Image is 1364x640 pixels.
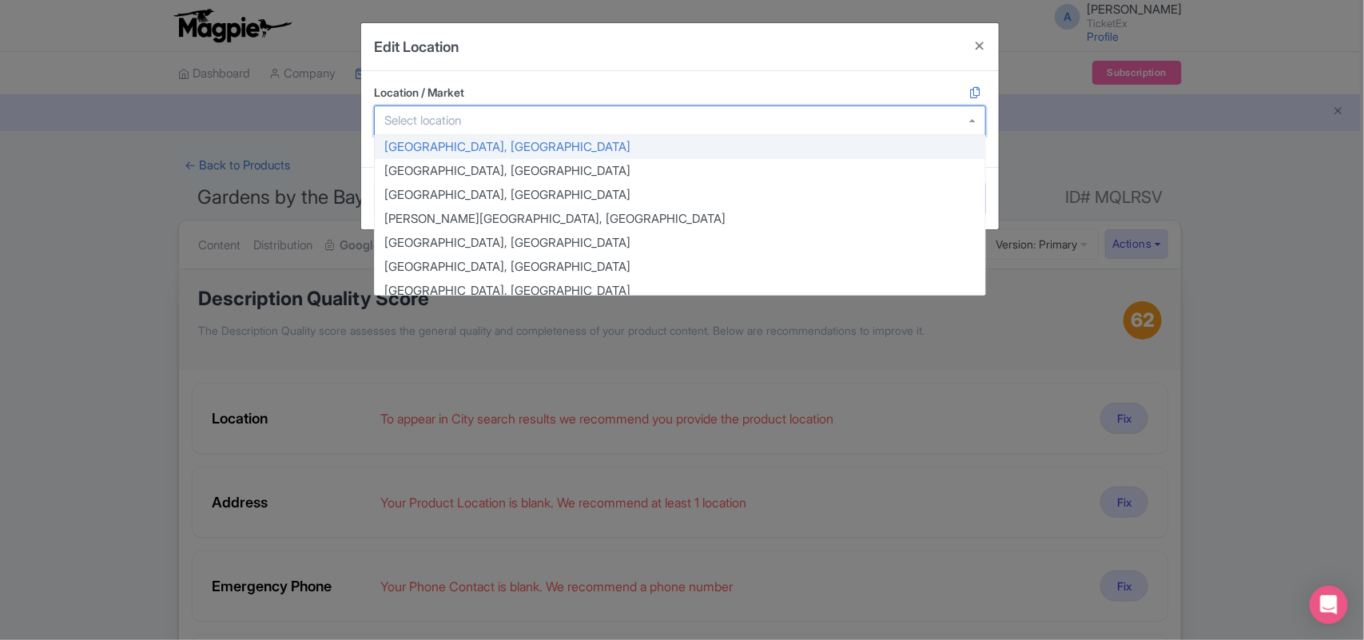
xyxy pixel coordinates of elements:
button: Close [960,23,999,69]
div: [GEOGRAPHIC_DATA], [GEOGRAPHIC_DATA] [375,231,985,255]
h4: Edit Location [374,36,459,58]
div: [GEOGRAPHIC_DATA], [GEOGRAPHIC_DATA] [375,159,985,183]
div: [GEOGRAPHIC_DATA], [GEOGRAPHIC_DATA] [375,135,985,159]
span: Location / Market [374,85,464,99]
div: [GEOGRAPHIC_DATA], [GEOGRAPHIC_DATA] [375,279,985,303]
input: Select location [384,113,471,128]
div: [GEOGRAPHIC_DATA], [GEOGRAPHIC_DATA] [375,183,985,207]
div: Open Intercom Messenger [1310,586,1348,624]
div: [PERSON_NAME][GEOGRAPHIC_DATA], [GEOGRAPHIC_DATA] [375,207,985,231]
div: [GEOGRAPHIC_DATA], [GEOGRAPHIC_DATA] [375,255,985,279]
